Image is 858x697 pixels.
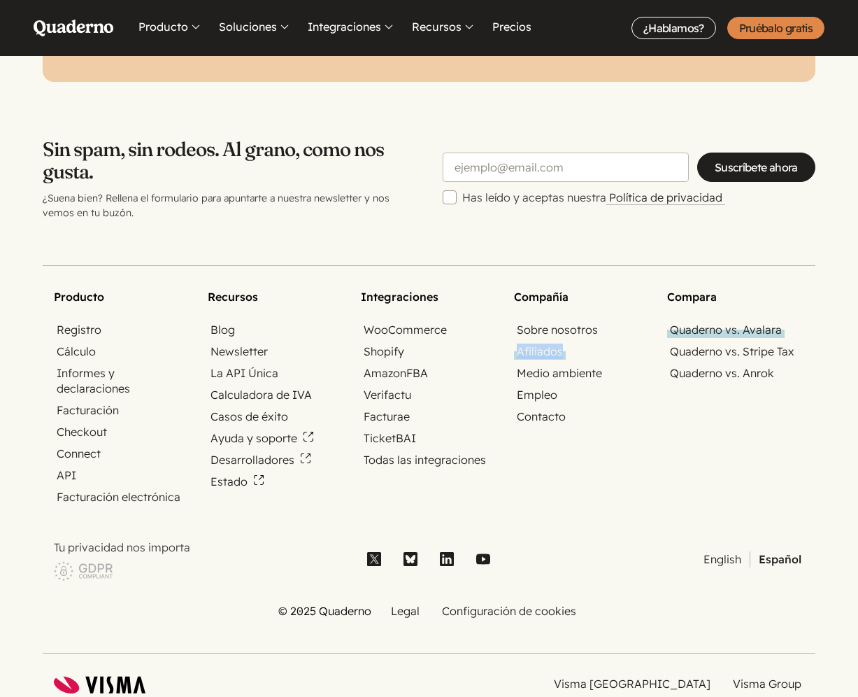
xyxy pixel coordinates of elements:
[43,138,415,183] h2: Sin spam, sin rodeos. Al grano, como nos gusta.
[701,551,744,568] a: English
[54,288,190,305] h2: Producto
[406,366,428,380] abbr: Fulfillment by Amazon
[667,322,785,338] a: Quaderno vs. Avalara
[361,409,413,425] a: Facturae
[730,676,804,692] a: Visma Group
[208,344,271,360] a: Newsletter
[361,288,497,305] h2: Integraciones
[208,322,238,338] a: Blog
[208,430,317,446] a: Ayuda y soporte
[361,387,414,403] a: Verifactu
[54,424,110,440] a: Checkout
[43,191,415,220] p: ¿Suena bien? Rellena el formulario para apuntarte a nuestra newsletter y nos vemos en tu buzón.
[54,344,99,360] a: Cálculo
[361,452,489,468] a: Todas las integraciones
[606,190,725,205] a: Política de privacidad
[667,365,777,381] a: Quaderno vs. Anrok
[514,409,569,425] a: Contacto
[208,387,315,403] a: Calculadora de IVA
[727,17,824,39] a: Pruébalo gratis
[54,446,103,462] a: Connect
[278,603,371,619] li: © 2025 Quaderno
[361,322,450,338] a: WooCommerce
[54,322,104,338] a: Registro
[667,344,797,360] a: Quaderno vs. Stripe Tax
[54,288,803,619] nav: Site map
[208,409,291,425] a: Casos de éxito
[514,387,560,403] a: Empleo
[514,344,566,360] a: Afiliados
[631,17,716,39] a: ¿Hablamos?
[361,430,419,446] a: TicketBAI
[54,539,343,556] p: Tu privacidad nos importa
[697,153,815,182] input: Suscríbete ahora
[551,676,713,692] a: Visma [GEOGRAPHIC_DATA]
[514,322,601,338] a: Sobre nosotros
[54,489,183,505] a: Facturación electrónica
[514,365,605,381] a: Medio ambiente
[443,153,688,182] input: ejemplo@email.com
[208,474,267,490] a: Estado
[388,603,422,619] a: Legal
[208,288,344,305] h2: Recursos
[208,452,314,468] a: Desarrolladores
[667,288,803,305] h2: Compara
[439,603,579,619] a: Configuración de cookies
[361,365,431,381] a: AmazonFBA
[514,551,803,568] ul: Selector de idioma
[54,402,122,418] a: Facturación
[462,189,815,206] label: Has leído y aceptas nuestra
[54,365,190,397] a: Informes y declaraciones
[208,365,281,381] a: La API Única
[361,344,407,360] a: Shopify
[54,467,79,484] a: API
[514,288,650,305] h2: Compañía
